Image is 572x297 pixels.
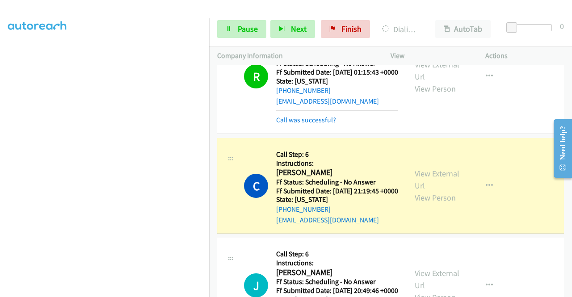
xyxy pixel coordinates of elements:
button: Next [270,20,315,38]
h5: State: [US_STATE] [276,77,398,86]
h2: [PERSON_NAME] [276,167,395,178]
h1: R [244,64,268,88]
h5: Ff Submitted Date: [DATE] 20:49:46 +0000 [276,286,398,295]
div: 0 [560,20,564,32]
h5: Ff Status: Scheduling - No Answer [276,277,398,286]
a: [PHONE_NUMBER] [276,205,331,213]
span: Pause [238,24,258,34]
button: AutoTab [435,20,491,38]
a: Call was successful? [276,116,336,124]
p: Dialing [PERSON_NAME] [382,23,419,35]
h5: Ff Submitted Date: [DATE] 01:15:43 +0000 [276,68,398,77]
h5: Ff Status: Scheduling - No Answer [276,178,398,187]
iframe: Resource Center [547,113,572,184]
a: [EMAIL_ADDRESS][DOMAIN_NAME] [276,97,379,105]
h5: Call Step: 6 [276,250,398,259]
span: Next [291,24,307,34]
span: Finish [341,24,362,34]
p: Company Information [217,50,374,61]
div: Delay between calls (in seconds) [511,24,552,31]
a: [EMAIL_ADDRESS][DOMAIN_NAME] [276,216,379,224]
h5: Ff Submitted Date: [DATE] 21:19:45 +0000 [276,187,398,196]
a: View External Url [415,168,459,191]
h5: State: [US_STATE] [276,195,398,204]
h5: Instructions: [276,259,398,268]
a: View External Url [415,59,459,82]
a: [PHONE_NUMBER] [276,86,331,95]
a: View Person [415,192,456,203]
h5: Call Step: 6 [276,150,398,159]
h1: C [244,174,268,198]
p: Actions [485,50,564,61]
h2: [PERSON_NAME] [276,268,395,278]
h5: Instructions: [276,159,398,168]
a: Finish [321,20,370,38]
a: Pause [217,20,266,38]
a: View Person [415,84,456,94]
p: View [391,50,469,61]
a: View External Url [415,268,459,290]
